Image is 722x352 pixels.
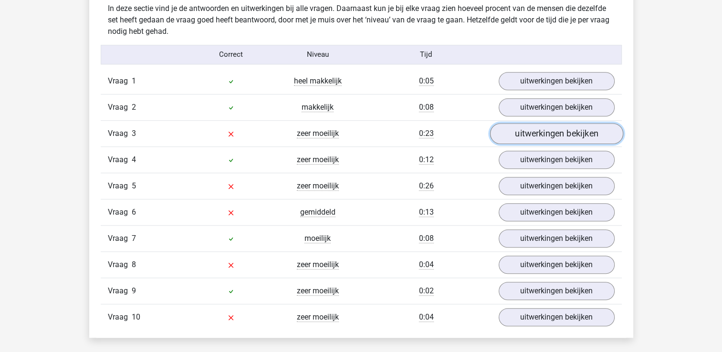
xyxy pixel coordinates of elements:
[108,207,132,218] span: Vraag
[132,103,136,112] span: 2
[108,75,132,87] span: Vraag
[108,128,132,139] span: Vraag
[297,286,339,296] span: zeer moeilijk
[499,151,615,169] a: uitwerkingen bekijken
[419,129,434,138] span: 0:23
[361,49,491,60] div: Tijd
[101,3,622,37] div: In deze sectie vind je de antwoorden en uitwerkingen bij alle vragen. Daarnaast kun je bij elke v...
[188,49,274,60] div: Correct
[419,234,434,243] span: 0:08
[499,177,615,195] a: uitwerkingen bekijken
[297,181,339,191] span: zeer moeilijk
[419,260,434,269] span: 0:04
[302,103,334,112] span: makkelijk
[108,285,132,297] span: Vraag
[297,260,339,269] span: zeer moeilijk
[132,76,136,85] span: 1
[499,282,615,300] a: uitwerkingen bekijken
[132,129,136,138] span: 3
[108,180,132,192] span: Vraag
[108,233,132,244] span: Vraag
[419,286,434,296] span: 0:02
[499,98,615,116] a: uitwerkingen bekijken
[132,234,136,243] span: 7
[294,76,342,86] span: heel makkelijk
[499,308,615,326] a: uitwerkingen bekijken
[419,312,434,322] span: 0:04
[132,207,136,217] span: 6
[490,123,623,144] a: uitwerkingen bekijken
[300,207,335,217] span: gemiddeld
[108,154,132,166] span: Vraag
[132,312,140,321] span: 10
[304,234,331,243] span: moeilijk
[274,49,361,60] div: Niveau
[499,229,615,248] a: uitwerkingen bekijken
[297,155,339,165] span: zeer moeilijk
[499,72,615,90] a: uitwerkingen bekijken
[108,259,132,270] span: Vraag
[132,155,136,164] span: 4
[132,260,136,269] span: 8
[419,207,434,217] span: 0:13
[132,286,136,295] span: 9
[297,312,339,322] span: zeer moeilijk
[108,311,132,323] span: Vraag
[419,76,434,86] span: 0:05
[419,181,434,191] span: 0:26
[499,256,615,274] a: uitwerkingen bekijken
[419,103,434,112] span: 0:08
[297,129,339,138] span: zeer moeilijk
[499,203,615,221] a: uitwerkingen bekijken
[132,181,136,190] span: 5
[419,155,434,165] span: 0:12
[108,102,132,113] span: Vraag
